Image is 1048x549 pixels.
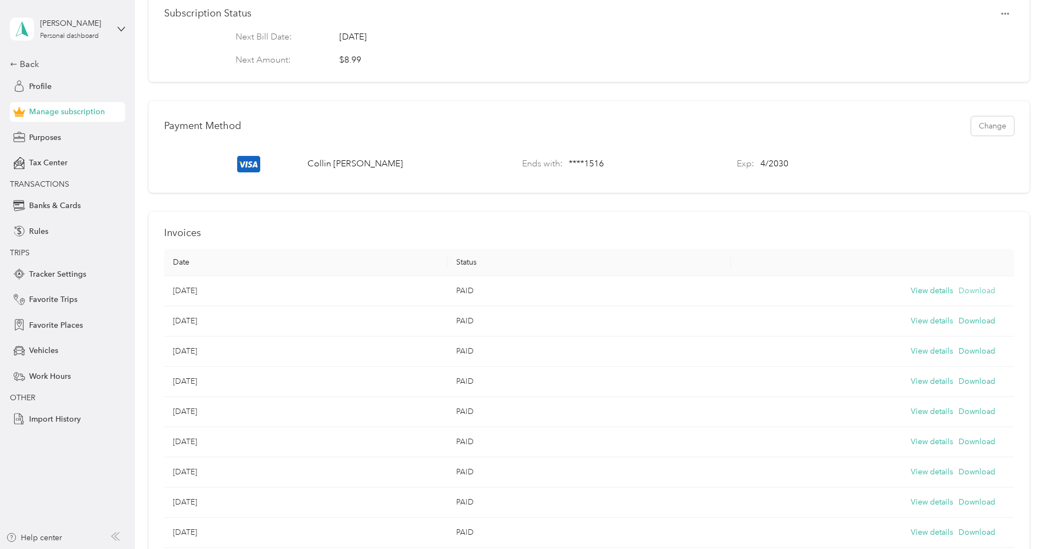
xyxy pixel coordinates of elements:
span: Favorite Trips [29,294,77,305]
span: PAID [456,528,474,537]
button: Download [959,376,995,388]
span: PAID [456,407,474,416]
span: Vehicles [29,345,58,356]
span: Profile [29,81,52,92]
span: [DATE] [339,31,367,44]
p: Next Amount: [236,54,320,67]
button: Download [959,436,995,448]
span: Favorite Places [29,320,83,331]
span: Purposes [29,132,61,143]
button: Download [959,345,995,357]
span: TRIPS [10,248,30,257]
p: Ends with: [522,158,563,171]
td: [DATE] [164,488,447,518]
div: Back [10,58,120,71]
span: PAID [456,286,474,295]
span: Import History [29,413,81,425]
span: Rules [29,226,48,237]
th: Date [164,249,447,276]
td: [DATE] [164,306,447,337]
span: Manage subscription [29,106,105,117]
button: View details [911,496,953,508]
p: 4 / 2030 [760,158,788,171]
button: View details [911,345,953,357]
button: Download [959,315,995,327]
button: View details [911,406,953,418]
td: [DATE] [164,397,447,427]
h1: Subscription Status [164,8,251,19]
span: Tracker Settings [29,268,86,280]
button: View details [911,436,953,448]
td: [DATE] [164,367,447,397]
h1: Invoices [164,227,1014,239]
button: View details [911,376,953,388]
th: Status [447,249,731,276]
button: Change [971,116,1014,136]
button: Download [959,496,995,508]
span: Tax Center [29,157,68,169]
div: $8.99 [339,54,361,67]
td: [DATE] [164,337,447,367]
button: View details [911,285,953,297]
button: Download [959,526,995,539]
span: PAID [456,497,474,507]
iframe: Everlance-gr Chat Button Frame [987,488,1048,549]
button: View details [911,526,953,539]
td: [DATE] [164,518,447,548]
p: Collin [PERSON_NAME] [307,158,403,171]
button: Download [959,466,995,478]
p: Exp: [737,158,754,171]
span: Banks & Cards [29,200,81,211]
span: PAID [456,316,474,326]
span: PAID [456,377,474,386]
p: Next Bill Date: [236,31,320,44]
button: View details [911,315,953,327]
div: Personal dashboard [40,33,99,40]
span: PAID [456,437,474,446]
td: [DATE] [164,276,447,306]
span: PAID [456,467,474,477]
button: View details [911,466,953,478]
div: [PERSON_NAME] [40,18,109,29]
span: PAID [456,346,474,356]
button: Download [959,406,995,418]
td: [DATE] [164,457,447,488]
td: [DATE] [164,427,447,457]
button: Help center [6,532,62,544]
span: OTHER [10,393,35,402]
button: Download [959,285,995,297]
h1: Payment Method [164,120,242,132]
span: TRANSACTIONS [10,180,69,189]
span: Work Hours [29,371,71,382]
